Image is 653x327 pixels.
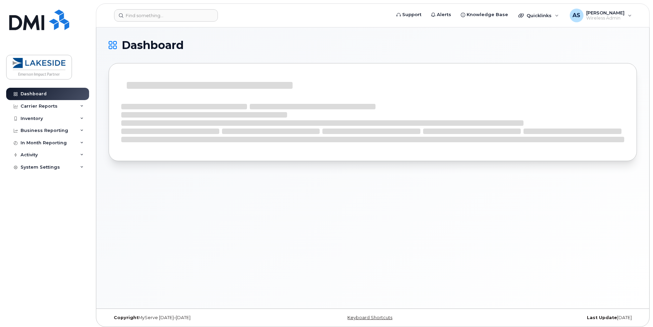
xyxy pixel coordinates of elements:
[122,40,184,50] span: Dashboard
[109,315,285,320] div: MyServe [DATE]–[DATE]
[114,315,138,320] strong: Copyright
[461,315,637,320] div: [DATE]
[347,315,392,320] a: Keyboard Shortcuts
[587,315,617,320] strong: Last Update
